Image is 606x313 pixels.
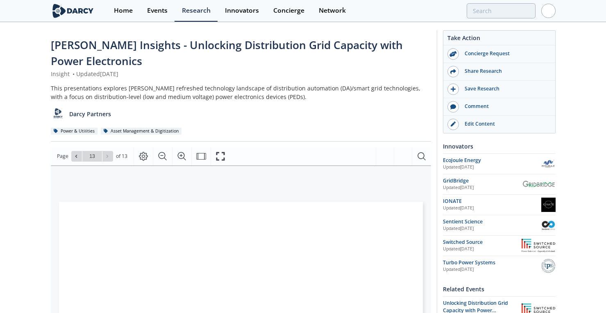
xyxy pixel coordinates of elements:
[443,177,556,191] a: GridBridge Updated[DATE] GridBridge
[443,157,541,164] div: EcoJoule Energy
[443,282,556,296] div: Related Events
[319,7,346,14] div: Network
[51,4,95,18] img: logo-wide.svg
[541,198,556,212] img: IONATE
[443,246,521,252] div: Updated [DATE]
[459,85,551,92] div: Save Research
[541,259,556,273] img: Turbo Power Systems
[147,7,168,14] div: Events
[541,218,556,232] img: Sentient Science
[114,7,133,14] div: Home
[459,50,551,57] div: Concierge Request
[443,218,541,225] div: Sentient Science
[51,128,98,135] div: Power & Utilities
[443,177,521,185] div: GridBridge
[521,239,556,252] img: Switched Source
[443,164,541,171] div: Updated [DATE]
[521,180,556,188] img: GridBridge
[541,157,556,171] img: EcoJoule Energy
[443,239,521,246] div: Switched Source
[443,198,541,205] div: IONATE
[443,157,556,171] a: EcoJoule Energy Updated[DATE] EcoJoule Energy
[51,38,403,68] span: [PERSON_NAME] Insights - Unlocking Distribution Grid Capacity with Power Electronics
[51,70,431,78] div: Insight Updated [DATE]
[443,225,541,232] div: Updated [DATE]
[541,4,556,18] img: Profile
[443,259,541,266] div: Turbo Power Systems
[443,198,556,212] a: IONATE Updated[DATE] IONATE
[443,139,556,153] div: Innovators
[225,7,259,14] div: Innovators
[467,3,536,18] input: Advanced Search
[101,128,182,135] div: Asset Management & Digitization
[459,68,551,75] div: Share Research
[273,7,304,14] div: Concierge
[71,70,76,78] span: •
[443,259,556,273] a: Turbo Power Systems Updated[DATE] Turbo Power Systems
[443,266,541,273] div: Updated [DATE]
[443,205,541,212] div: Updated [DATE]
[443,185,521,191] div: Updated [DATE]
[572,280,598,305] iframe: chat widget
[51,84,431,101] div: This presentations explores [PERSON_NAME] refreshed technology landscape of distribution automati...
[182,7,211,14] div: Research
[443,239,556,253] a: Switched Source Updated[DATE] Switched Source
[443,34,555,45] div: Take Action
[69,110,111,118] p: Darcy Partners
[443,116,555,133] a: Edit Content
[443,218,556,232] a: Sentient Science Updated[DATE] Sentient Science
[459,103,551,110] div: Comment
[459,120,551,128] div: Edit Content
